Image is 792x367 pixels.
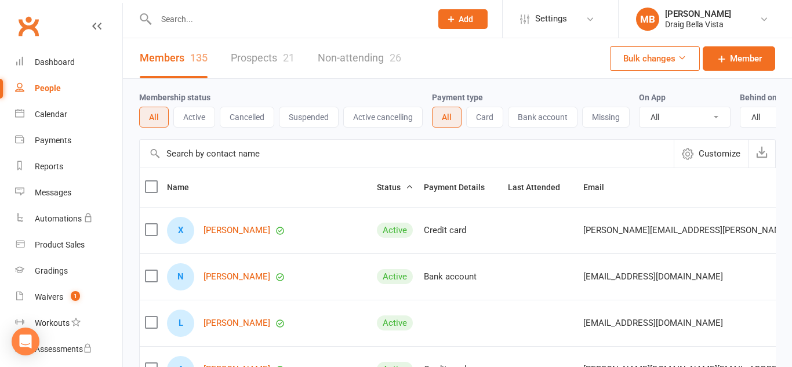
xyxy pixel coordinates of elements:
div: Product Sales [35,240,85,249]
input: Search... [152,11,423,27]
a: Assessments [15,336,122,362]
span: Payment Details [424,183,497,192]
span: Last Attended [508,183,573,192]
button: Payment Details [424,180,497,194]
button: Status [377,180,413,194]
a: [PERSON_NAME] [204,226,270,235]
span: Status [377,183,413,192]
div: 21 [283,52,295,64]
a: People [15,75,122,101]
div: People [35,83,61,93]
button: Add [438,9,488,29]
div: Assessments [35,344,92,354]
label: On App [639,93,666,102]
label: Payment type [432,93,483,102]
span: Settings [535,6,567,32]
button: All [139,107,169,128]
div: Credit card [424,226,497,235]
button: All [432,107,462,128]
a: Members135 [140,38,208,78]
div: Dashboard [35,57,75,67]
button: Suspended [279,107,339,128]
button: Card [466,107,503,128]
span: Customize [699,147,740,161]
button: Email [583,180,617,194]
div: Gradings [35,266,68,275]
span: Member [730,52,762,66]
div: Automations [35,214,82,223]
a: Calendar [15,101,122,128]
a: Non-attending26 [318,38,401,78]
div: Reports [35,162,63,171]
a: Member [703,46,775,71]
div: Xavier [167,217,194,244]
div: Calendar [35,110,67,119]
a: Clubworx [14,12,43,41]
div: 26 [390,52,401,64]
span: [EMAIL_ADDRESS][DOMAIN_NAME] [583,312,723,334]
button: Customize [674,140,748,168]
span: Email [583,183,617,192]
a: [PERSON_NAME] [204,272,270,282]
div: Messages [35,188,71,197]
div: Payments [35,136,71,145]
button: Bank account [508,107,577,128]
div: Active [377,223,413,238]
div: Open Intercom Messenger [12,328,39,355]
a: Gradings [15,258,122,284]
button: Name [167,180,202,194]
div: MB [636,8,659,31]
label: Membership status [139,93,210,102]
div: Active [377,269,413,284]
div: Waivers [35,292,63,301]
a: Dashboard [15,49,122,75]
div: Bank account [424,272,497,282]
div: Neeraj [167,263,194,290]
a: Product Sales [15,232,122,258]
a: [PERSON_NAME] [204,318,270,328]
button: Missing [582,107,630,128]
div: Liam [167,310,194,337]
button: Last Attended [508,180,573,194]
input: Search by contact name [140,140,674,168]
button: Active cancelling [343,107,423,128]
a: Messages [15,180,122,206]
button: Active [173,107,215,128]
span: Name [167,183,202,192]
div: Draig Bella Vista [665,19,731,30]
span: [EMAIL_ADDRESS][DOMAIN_NAME] [583,266,723,288]
button: Cancelled [220,107,274,128]
span: 1 [71,291,80,301]
a: Automations [15,206,122,232]
span: Add [459,14,473,24]
a: Workouts [15,310,122,336]
a: Reports [15,154,122,180]
div: [PERSON_NAME] [665,9,731,19]
a: Waivers 1 [15,284,122,310]
div: Active [377,315,413,330]
div: 135 [190,52,208,64]
div: Workouts [35,318,70,328]
a: Payments [15,128,122,154]
a: Prospects21 [231,38,295,78]
button: Bulk changes [610,46,700,71]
